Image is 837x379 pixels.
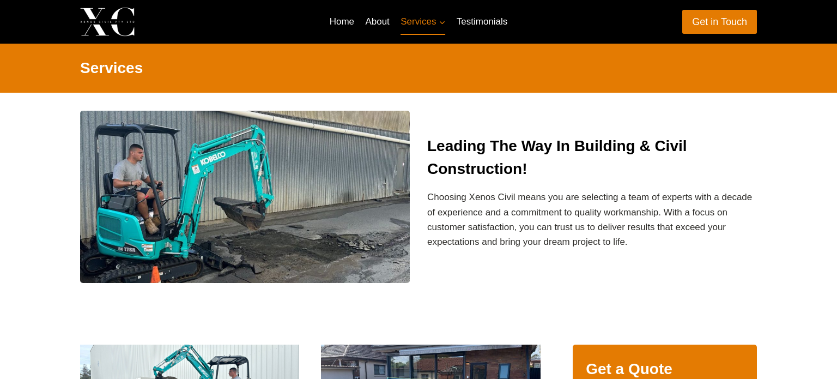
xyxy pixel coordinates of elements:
[144,13,220,30] p: Xenos Civil
[427,135,757,181] h2: Leading The Way In Building & Civil Construction!
[324,9,513,35] nav: Primary Navigation
[80,7,220,36] a: Xenos Civil
[427,190,757,249] p: Choosing Xenos Civil means you are selecting a team of experts with a decade of experience and a ...
[80,57,757,80] h2: Services
[682,10,757,33] a: Get in Touch
[80,7,135,36] img: Xenos Civil
[395,9,451,35] a: Services
[324,9,360,35] a: Home
[360,9,395,35] a: About
[401,14,445,29] span: Services
[451,9,513,35] a: Testimonials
